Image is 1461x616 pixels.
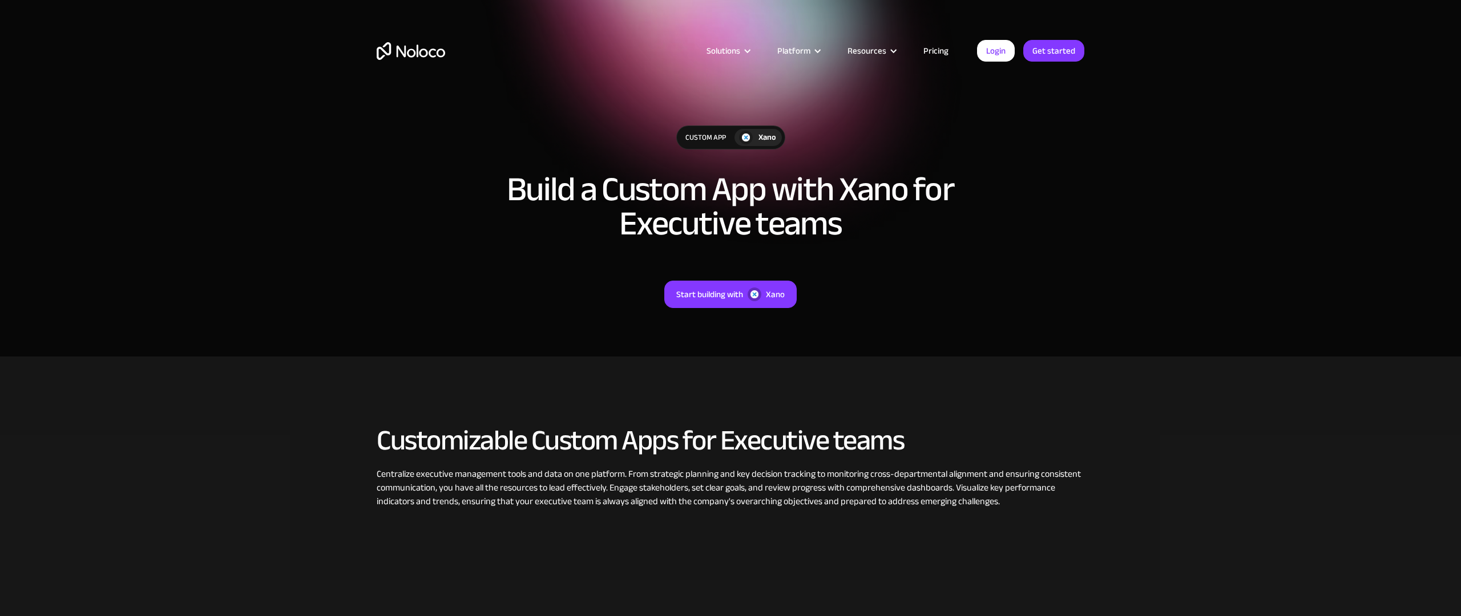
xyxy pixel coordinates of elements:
div: Resources [847,43,886,58]
div: Start building with [676,287,743,302]
div: Solutions [692,43,763,58]
div: Platform [763,43,833,58]
div: Solutions [707,43,740,58]
a: Start building withXano [664,281,797,308]
div: Centralize executive management tools and data on one platform. From strategic planning and key d... [377,467,1084,508]
a: Login [977,40,1015,62]
h1: Build a Custom App with Xano for Executive teams [474,172,987,241]
div: Xano [766,287,785,302]
a: home [377,42,445,60]
div: Resources [833,43,909,58]
h2: Customizable Custom Apps for Executive teams [377,425,1084,456]
div: Xano [758,131,776,144]
a: Pricing [909,43,963,58]
div: Platform [777,43,810,58]
div: Custom App [677,126,734,149]
a: Get started [1023,40,1084,62]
